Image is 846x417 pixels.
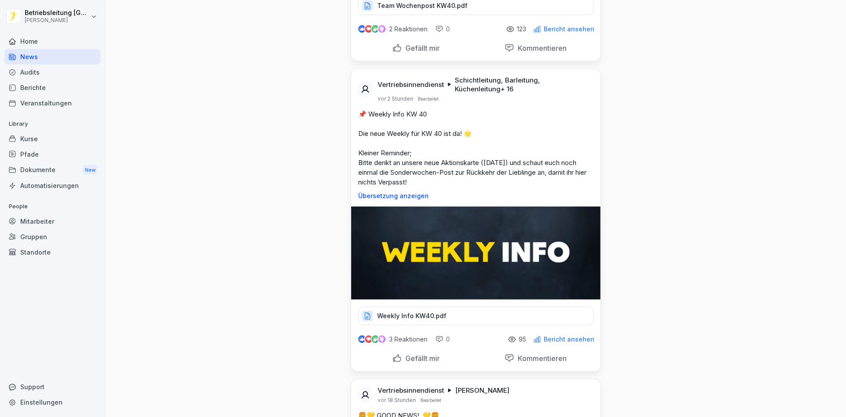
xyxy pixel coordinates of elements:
p: [PERSON_NAME] [25,17,89,23]
p: [PERSON_NAME] [455,386,509,395]
div: New [83,165,98,175]
p: Gefällt mir [402,44,440,53]
p: Bericht ansehen [544,26,594,33]
p: Weekly Info KW40.pdf [377,312,446,320]
p: 2 Reaktionen [389,26,427,33]
p: Vertriebsinnendienst [378,80,444,89]
a: Standorte [4,244,100,260]
a: Gruppen [4,229,100,244]
a: Berichte [4,80,100,95]
img: inspiring [378,25,386,33]
img: celebrate [371,25,379,33]
img: like [358,26,365,33]
p: Team Wochenpost KW40.pdf [377,1,468,10]
p: Bearbeitet [420,397,441,404]
p: Betriebsleitung [GEOGRAPHIC_DATA] [25,9,89,17]
a: DokumenteNew [4,162,100,178]
img: hurarxgjk81o29w2u3u2rwsa.png [351,207,601,300]
div: 0 [435,25,450,34]
a: Automatisierungen [4,178,100,193]
img: celebrate [371,335,379,343]
a: Audits [4,64,100,80]
p: Schichtleitung, Barleitung, Küchenleitung + 16 [455,76,590,94]
div: 0 [435,335,450,344]
a: Mitarbeiter [4,214,100,229]
a: News [4,49,100,64]
a: Home [4,34,100,49]
img: like [358,336,365,343]
a: Team Wochenpost KW40.pdf [358,4,594,13]
img: love [365,26,372,32]
a: Pfade [4,147,100,162]
p: Bericht ansehen [544,336,594,343]
p: 123 [517,26,526,33]
a: Kurse [4,131,100,147]
a: Einstellungen [4,394,100,410]
p: Bearbeitet [418,95,438,102]
p: 95 [519,336,526,343]
p: Gefällt mir [402,354,440,363]
a: Veranstaltungen [4,95,100,111]
img: inspiring [378,335,386,343]
div: Support [4,379,100,394]
p: Library [4,117,100,131]
p: Kommentieren [514,44,567,53]
p: Übersetzung anzeigen [358,192,594,199]
p: Kommentieren [514,354,567,363]
p: vor 2 Stunden [378,95,413,102]
img: love [365,336,372,342]
a: Weekly Info KW40.pdf [358,314,594,323]
p: 📌 Weekly Info KW 40 Die neue Weekly für KW 40 ist da! 🌟 Kleiner Reminder; Bitte denkt an unsere n... [358,109,594,187]
p: 3 Reaktionen [389,336,427,343]
p: vor 18 Stunden [378,397,416,404]
p: People [4,199,100,214]
div: Dokumente [4,162,100,178]
p: Vertriebsinnendienst [378,386,444,395]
